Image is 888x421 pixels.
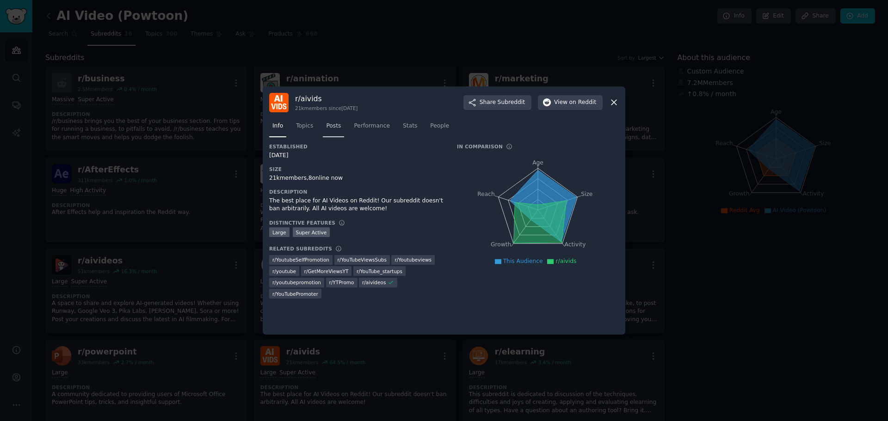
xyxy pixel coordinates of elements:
[272,291,318,297] span: r/ YouTubePromoter
[272,268,296,275] span: r/ youtube
[395,256,432,263] span: r/ Youtubeviews
[269,174,444,183] div: 21k members, 8 online now
[329,279,354,286] span: r/ YTPromo
[326,122,341,130] span: Posts
[581,190,592,197] tspan: Size
[272,256,329,263] span: r/ YoutubeSelfPromotion
[295,105,358,111] div: 21k members since [DATE]
[293,227,330,237] div: Super Active
[427,119,452,138] a: People
[569,98,596,107] span: on Reddit
[477,190,495,197] tspan: Reach
[532,159,543,166] tspan: Age
[323,119,344,138] a: Posts
[538,95,603,110] button: Viewon Reddit
[430,122,449,130] span: People
[272,279,321,286] span: r/ youtubepromotion
[272,122,283,130] span: Info
[403,122,417,130] span: Stats
[269,93,289,112] img: aivids
[269,152,444,160] div: [DATE]
[269,166,444,172] h3: Size
[269,119,286,138] a: Info
[463,95,531,110] button: ShareSubreddit
[457,143,503,150] h3: In Comparison
[498,98,525,107] span: Subreddit
[555,258,576,264] span: r/aivids
[480,98,525,107] span: Share
[338,256,387,263] span: r/ YouTubeViewsSubs
[554,98,596,107] span: View
[295,94,358,104] h3: r/ aivids
[503,258,543,264] span: This Audience
[293,119,316,138] a: Topics
[357,268,402,275] span: r/ YouTube_startups
[269,220,335,226] h3: Distinctive Features
[491,241,511,248] tspan: Growth
[354,122,390,130] span: Performance
[400,119,420,138] a: Stats
[269,143,444,150] h3: Established
[565,241,586,248] tspan: Activity
[362,279,386,286] span: r/ aivideos
[269,227,290,237] div: Large
[351,119,393,138] a: Performance
[269,189,444,195] h3: Description
[296,122,313,130] span: Topics
[304,268,349,275] span: r/ GetMoreViewsYT
[269,245,332,252] h3: Related Subreddits
[269,197,444,213] div: The best place for AI Videos on Reddit! Our subreddit doesn't ban arbitrarily. All AI videos are ...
